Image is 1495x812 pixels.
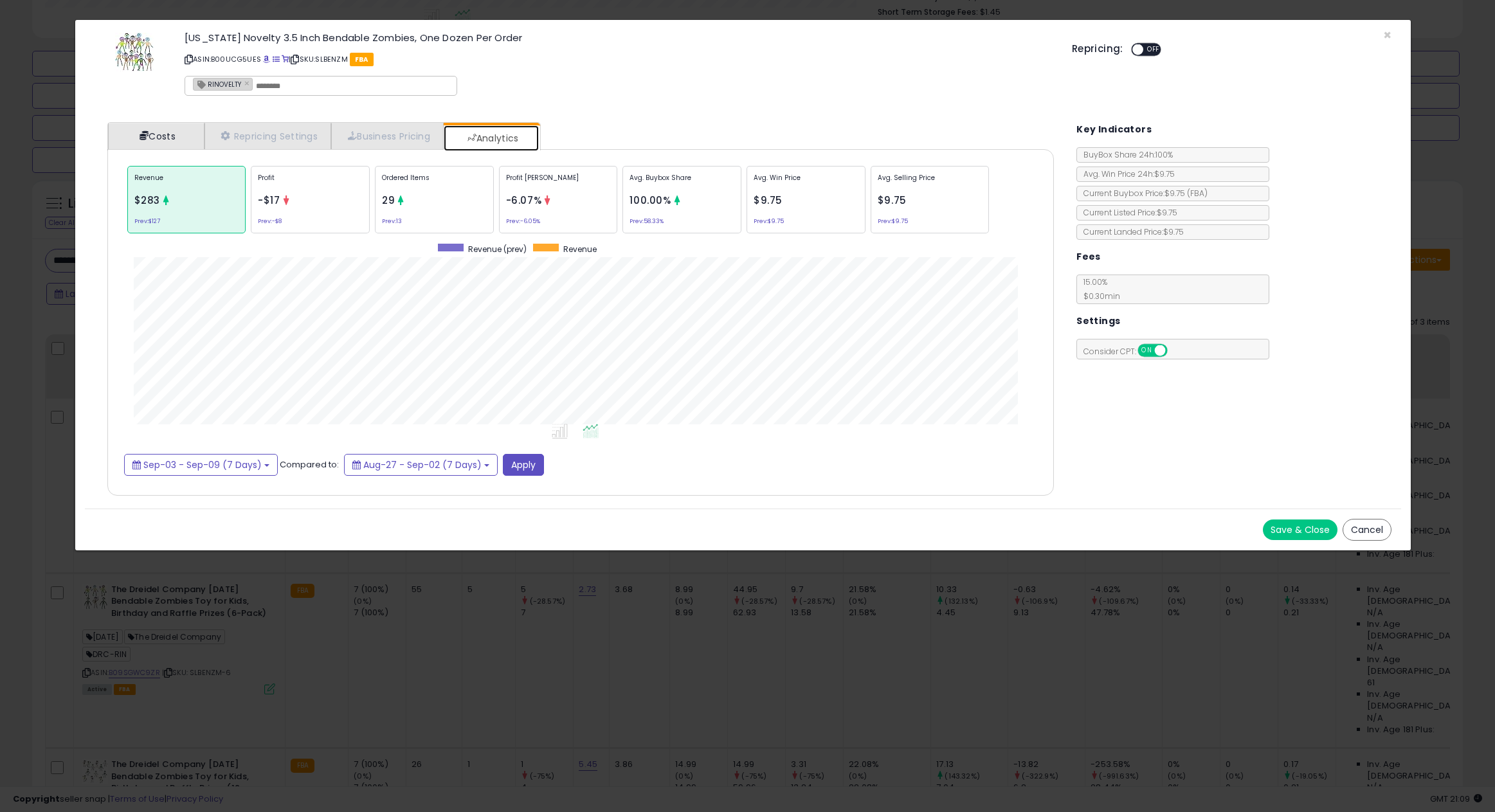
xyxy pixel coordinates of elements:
[630,194,671,207] span: 100.00%
[1076,249,1101,265] h5: Fees
[363,458,482,471] span: Aug-27 - Sep-02 (7 Days)
[1076,313,1120,329] h5: Settings
[1263,519,1337,540] button: Save & Close
[108,123,204,149] a: Costs
[382,173,487,192] p: Ordered Items
[630,173,734,192] p: Avg. Buybox Share
[143,458,262,471] span: Sep-03 - Sep-09 (7 Days)
[506,219,540,223] small: Prev: -6.05%
[280,458,339,470] span: Compared to:
[1143,44,1164,55] span: OFF
[194,78,241,89] span: RINOVELTY
[878,173,983,192] p: Avg. Selling Price
[1077,149,1173,160] span: BuyBox Share 24h: 100%
[1343,519,1391,541] button: Cancel
[258,219,282,223] small: Prev: -$8
[204,123,332,149] a: Repricing Settings
[444,125,539,151] a: Analytics
[1077,168,1175,179] span: Avg. Win Price 24h: $9.75
[382,219,402,223] small: Prev: 13
[244,77,252,89] a: ×
[563,244,597,255] span: Revenue
[1139,345,1155,356] span: ON
[185,33,1053,42] h3: [US_STATE] Novelty 3.5 Inch Bendable Zombies, One Dozen Per Order
[1187,188,1208,199] span: ( FBA )
[263,54,270,64] a: BuyBox page
[258,173,363,192] p: Profit
[754,173,858,192] p: Avg. Win Price
[1076,122,1152,138] h5: Key Indicators
[878,219,908,223] small: Prev: $9.75
[1077,291,1120,302] span: $0.30 min
[630,219,664,223] small: Prev: 58.33%
[506,194,542,207] span: -6.07%
[754,219,784,223] small: Prev: $9.75
[331,123,444,149] a: Business Pricing
[1077,188,1208,199] span: Current Buybox Price:
[282,54,289,64] a: Your listing only
[273,54,280,64] a: All offer listings
[134,194,161,207] span: $283
[258,194,280,207] span: -$17
[1072,44,1123,54] h5: Repricing:
[1077,226,1184,237] span: Current Landed Price: $9.75
[506,173,611,192] p: Profit [PERSON_NAME]
[350,53,374,66] span: FBA
[134,173,239,192] p: Revenue
[382,194,395,207] span: 29
[115,33,154,71] img: 512I6G4kaQL._SL60_.jpg
[468,244,527,255] span: Revenue (prev)
[134,219,160,223] small: Prev: $127
[503,454,544,476] button: Apply
[185,49,1053,69] p: ASIN: B00UCG5UES | SKU: SLBENZM
[754,194,783,207] span: $9.75
[1383,26,1391,44] span: ×
[1164,188,1208,199] span: $9.75
[1166,345,1186,356] span: OFF
[1077,276,1120,302] span: 15.00 %
[878,194,907,207] span: $9.75
[1077,346,1184,357] span: Consider CPT:
[1077,207,1177,218] span: Current Listed Price: $9.75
